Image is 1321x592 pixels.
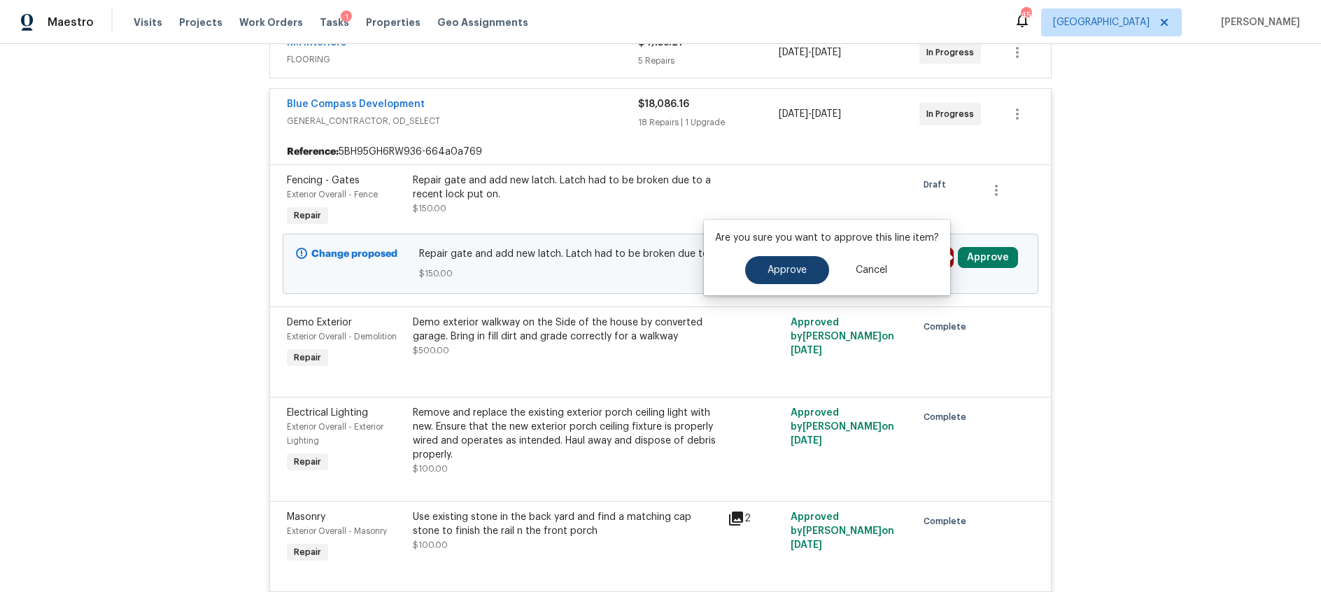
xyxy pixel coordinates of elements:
[288,545,327,559] span: Repair
[779,45,841,59] span: -
[958,247,1018,268] button: Approve
[287,99,425,109] a: Blue Compass Development
[413,406,719,462] div: Remove and replace the existing exterior porch ceiling light with new. Ensure that the new exteri...
[779,109,808,119] span: [DATE]
[413,510,719,538] div: Use existing stone in the back yard and find a matching cap stone to finish the rail n the front ...
[745,256,829,284] button: Approve
[419,247,903,261] span: Repair gate and add new latch. Latch had to be broken due to a recent lock put on.
[924,320,972,334] span: Complete
[287,512,325,522] span: Masonry
[791,318,894,355] span: Approved by [PERSON_NAME] on
[48,15,94,29] span: Maestro
[812,48,841,57] span: [DATE]
[779,107,841,121] span: -
[924,514,972,528] span: Complete
[715,231,939,245] p: Are you sure you want to approve this line item?
[638,115,779,129] div: 18 Repairs | 1 Upgrade
[320,17,349,27] span: Tasks
[287,423,383,445] span: Exterior Overall - Exterior Lighting
[239,15,303,29] span: Work Orders
[791,436,822,446] span: [DATE]
[926,107,980,121] span: In Progress
[413,204,446,213] span: $150.00
[791,346,822,355] span: [DATE]
[287,114,638,128] span: GENERAL_CONTRACTOR, OD_SELECT
[134,15,162,29] span: Visits
[437,15,528,29] span: Geo Assignments
[287,318,352,327] span: Demo Exterior
[812,109,841,119] span: [DATE]
[768,265,807,276] span: Approve
[287,332,397,341] span: Exterior Overall - Demolition
[791,408,894,446] span: Approved by [PERSON_NAME] on
[341,10,352,24] div: 1
[791,540,822,550] span: [DATE]
[288,455,327,469] span: Repair
[728,510,782,527] div: 2
[926,45,980,59] span: In Progress
[287,52,638,66] span: FLOORING
[287,190,378,199] span: Exterior Overall - Fence
[179,15,222,29] span: Projects
[288,209,327,223] span: Repair
[287,408,368,418] span: Electrical Lighting
[638,99,689,109] span: $18,086.16
[791,512,894,550] span: Approved by [PERSON_NAME] on
[413,174,719,202] div: Repair gate and add new latch. Latch had to be broken due to a recent lock put on.
[311,249,397,259] b: Change proposed
[287,176,360,185] span: Fencing - Gates
[856,265,887,276] span: Cancel
[833,256,910,284] button: Cancel
[419,267,903,281] span: $150.00
[366,15,421,29] span: Properties
[413,316,719,344] div: Demo exterior walkway on the Side of the house by converted garage. Bring in fill dirt and grade ...
[413,346,449,355] span: $500.00
[287,145,339,159] b: Reference:
[1053,15,1150,29] span: [GEOGRAPHIC_DATA]
[287,527,387,535] span: Exterior Overall - Masonry
[413,465,448,473] span: $100.00
[638,54,779,68] div: 5 Repairs
[288,351,327,365] span: Repair
[413,541,448,549] span: $100.00
[270,139,1051,164] div: 5BH95GH6RW936-664a0a769
[779,48,808,57] span: [DATE]
[924,178,952,192] span: Draft
[1215,15,1300,29] span: [PERSON_NAME]
[1021,8,1031,22] div: 45
[924,410,972,424] span: Complete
